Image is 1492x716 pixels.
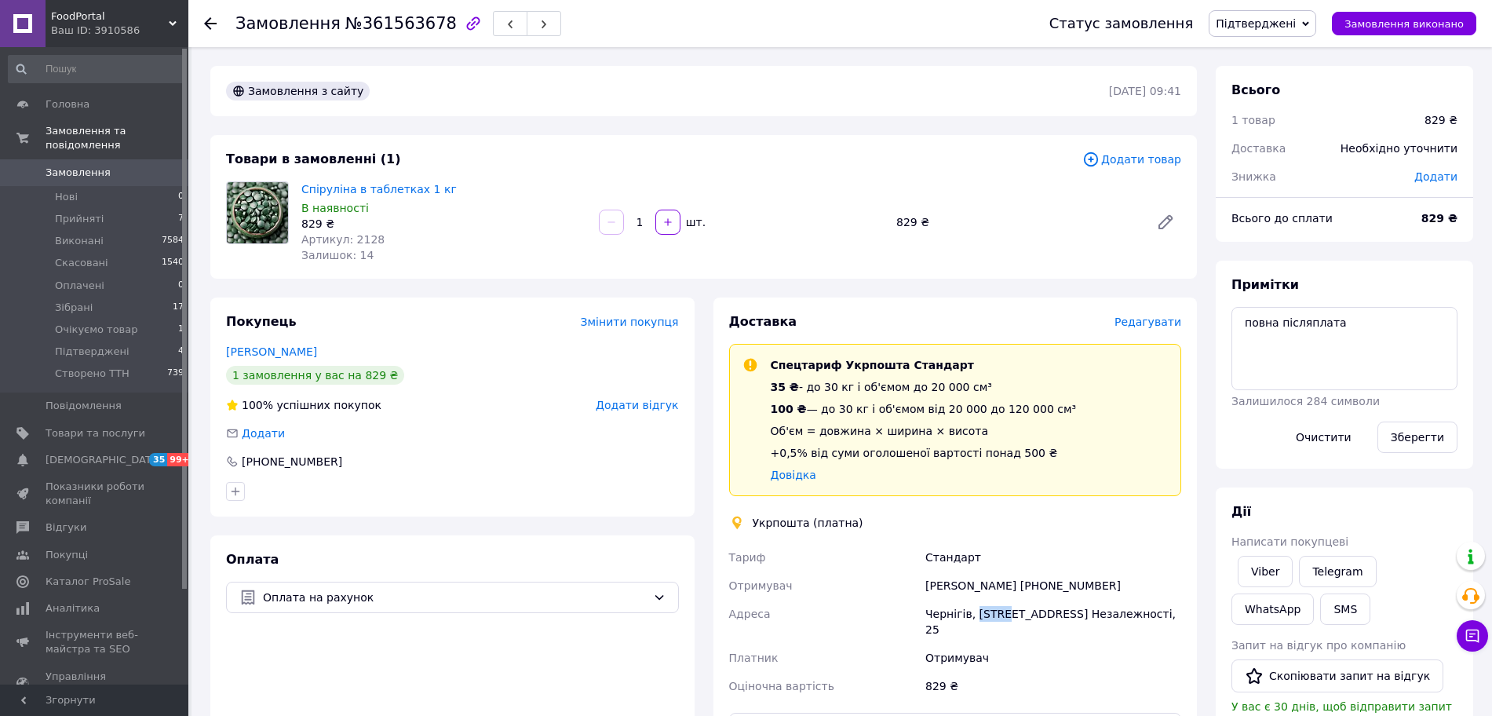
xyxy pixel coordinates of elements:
span: 1540 [162,256,184,270]
a: Довідка [771,469,816,481]
span: Залишок: 14 [301,249,374,261]
span: Замовлення виконано [1344,18,1464,30]
a: WhatsApp [1231,594,1314,625]
div: 829 ₴ [1425,112,1457,128]
div: — до 30 кг і об'ємом від 20 000 до 120 000 см³ [771,401,1077,417]
span: Знижка [1231,170,1276,183]
span: Покупці [46,548,88,562]
button: Зберегти [1377,422,1457,453]
span: Замовлення [46,166,111,180]
span: Редагувати [1114,316,1181,328]
span: 4 [178,345,184,359]
span: 0 [178,190,184,204]
span: Платник [729,652,779,664]
span: 7 [178,212,184,226]
span: Повідомлення [46,399,122,413]
div: 829 ₴ [922,672,1184,700]
span: 35 ₴ [771,381,799,393]
span: 100 ₴ [771,403,807,415]
a: [PERSON_NAME] [226,345,317,358]
div: +0,5% від суми оголошеної вартості понад 500 ₴ [771,445,1077,461]
div: успішних покупок [226,397,381,413]
span: Оплата [226,552,279,567]
a: Спіруліна в таблетках 1 кг [301,183,457,195]
span: [DEMOGRAPHIC_DATA] [46,453,162,467]
div: Повернутися назад [204,16,217,31]
span: Всього [1231,82,1280,97]
span: Доставка [1231,142,1286,155]
span: Замовлення [235,14,341,33]
span: Виконані [55,234,104,248]
span: Оплачені [55,279,104,293]
span: Адреса [729,608,771,620]
span: Каталог ProSale [46,575,130,589]
a: Viber [1238,556,1293,587]
span: Написати покупцеві [1231,535,1348,548]
div: Стандарт [922,543,1184,572]
div: Ваш ID: 3910586 [51,24,188,38]
span: 100% [242,399,273,411]
button: Замовлення виконано [1332,12,1476,35]
span: 1 товар [1231,114,1275,126]
span: Товари та послуги [46,426,145,440]
span: Дії [1231,504,1251,519]
span: Оплата на рахунок [263,589,647,606]
span: Залишилося 284 символи [1231,395,1380,407]
span: Головна [46,97,89,111]
img: Спіруліна в таблетках 1 кг [227,182,288,243]
span: 739 [167,367,184,381]
span: Замовлення та повідомлення [46,124,188,152]
span: 0 [178,279,184,293]
span: Товари в замовленні (1) [226,152,401,166]
span: Покупець [226,314,297,329]
span: Додати [1414,170,1457,183]
button: Чат з покупцем [1457,620,1488,652]
button: SMS [1320,594,1370,625]
div: 829 ₴ [301,216,586,232]
b: 829 ₴ [1421,212,1457,225]
div: шт. [682,214,707,230]
div: Необхідно уточнити [1331,131,1467,166]
div: Об'єм = довжина × ширина × висота [771,423,1077,439]
button: Скопіювати запит на відгук [1231,659,1443,692]
span: В наявності [301,202,369,214]
span: Відгуки [46,521,86,535]
span: Всього до сплати [1231,212,1333,225]
a: Редагувати [1150,206,1181,238]
div: Чернігів, [STREET_ADDRESS] Незалежності, 25 [922,600,1184,644]
span: Очікуємо товар [55,323,138,337]
span: Спецтариф Укрпошта Стандарт [771,359,974,371]
span: Примітки [1231,277,1299,292]
span: Прийняті [55,212,104,226]
span: Додати товар [1082,151,1181,168]
div: [PHONE_NUMBER] [240,454,344,469]
button: Очистити [1282,422,1365,453]
span: 99+ [167,453,193,466]
span: Аналітика [46,601,100,616]
span: Артикул: 2128 [301,233,385,246]
span: Оціночна вартість [729,680,834,692]
span: Показники роботи компанії [46,480,145,508]
div: 829 ₴ [890,211,1144,233]
span: Нові [55,190,78,204]
div: 1 замовлення у вас на 829 ₴ [226,366,404,385]
span: Управління сайтом [46,670,145,698]
span: Інструменти веб-майстра та SEO [46,628,145,656]
span: Отримувач [729,579,793,592]
span: №361563678 [345,14,457,33]
input: Пошук [8,55,185,83]
div: Статус замовлення [1049,16,1194,31]
span: Підтверджені [1216,17,1296,30]
div: Укрпошта (платна) [749,515,867,531]
span: 17 [173,301,184,315]
span: Доставка [729,314,797,329]
span: Запит на відгук про компанію [1231,639,1406,652]
span: 35 [149,453,167,466]
span: Додати відгук [596,399,678,411]
div: - до 30 кг і об'ємом до 20 000 см³ [771,379,1077,395]
div: Отримувач [922,644,1184,672]
div: Замовлення з сайту [226,82,370,100]
a: Telegram [1299,556,1376,587]
span: Змінити покупця [581,316,679,328]
textarea: повна післяплата [1231,307,1457,390]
